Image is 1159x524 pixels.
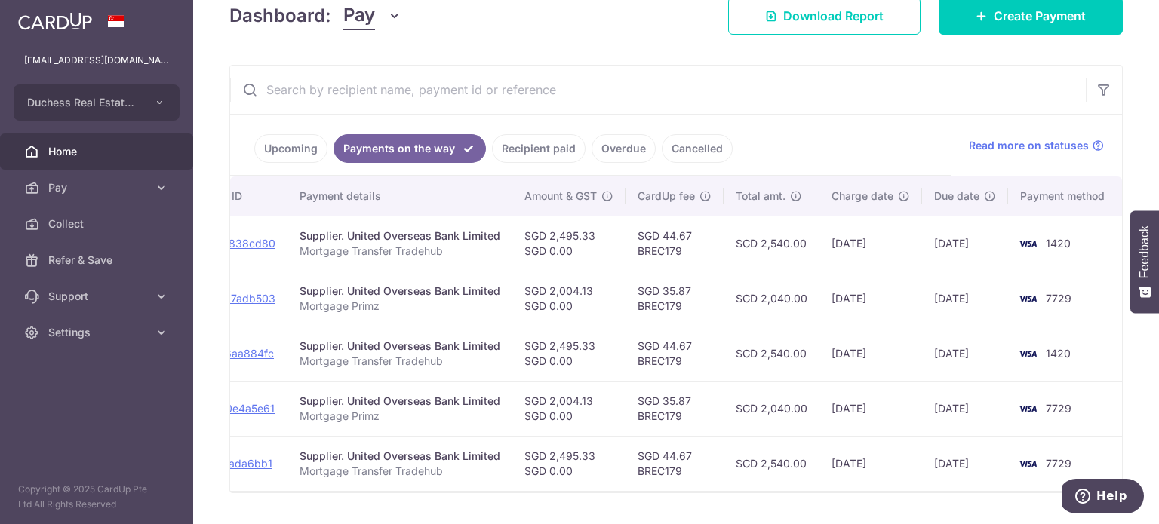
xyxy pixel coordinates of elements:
[1013,455,1043,473] img: Bank Card
[300,339,500,354] div: Supplier. United Overseas Bank Limited
[300,228,500,244] div: Supplier. United Overseas Bank Limited
[185,402,275,415] a: txn_b340e4a5e61
[934,188,979,204] span: Due date
[173,176,287,216] th: Payment ID
[922,436,1008,491] td: [DATE]
[27,95,139,110] span: Duchess Real Estate Investment Pte Ltd
[994,7,1086,25] span: Create Payment
[512,271,626,326] td: SGD 2,004.13 SGD 0.00
[343,2,375,30] span: Pay
[1130,210,1159,313] button: Feedback - Show survey
[819,381,922,436] td: [DATE]
[1046,237,1071,250] span: 1420
[524,188,597,204] span: Amount & GST
[14,84,180,121] button: Duchess Real Estate Investment Pte Ltd
[922,216,1008,271] td: [DATE]
[724,271,819,326] td: SGD 2,040.00
[48,216,148,231] span: Collect
[1046,292,1071,305] span: 7729
[1013,234,1043,253] img: Bank Card
[300,354,500,369] p: Mortgage Transfer Tradehub
[185,237,275,250] a: txn_1429838cd80
[300,464,500,479] p: Mortgage Transfer Tradehub
[48,289,148,304] span: Support
[300,449,500,464] div: Supplier. United Overseas Bank Limited
[492,134,586,163] a: Recipient paid
[969,138,1104,153] a: Read more on statuses
[48,325,148,340] span: Settings
[229,2,331,29] h4: Dashboard:
[819,271,922,326] td: [DATE]
[300,283,500,299] div: Supplier. United Overseas Bank Limited
[922,271,1008,326] td: [DATE]
[185,292,275,305] a: txn_02e87adb503
[626,381,724,436] td: SGD 35.87 BREC179
[1008,176,1123,216] th: Payment method
[24,53,169,68] p: [EMAIL_ADDRESS][DOMAIN_NAME]
[626,326,724,381] td: SGD 44.67 BREC179
[724,216,819,271] td: SGD 2,540.00
[1138,225,1151,278] span: Feedback
[592,134,656,163] a: Overdue
[512,436,626,491] td: SGD 2,495.33 SGD 0.00
[343,2,401,30] button: Pay
[1046,347,1071,360] span: 1420
[638,188,695,204] span: CardUp fee
[1046,402,1071,415] span: 7729
[969,138,1089,153] span: Read more on statuses
[626,216,724,271] td: SGD 44.67 BREC179
[300,299,500,314] p: Mortgage Primz
[48,253,148,268] span: Refer & Save
[736,188,785,204] span: Total amt.
[300,409,500,424] p: Mortgage Primz
[254,134,327,163] a: Upcoming
[922,326,1008,381] td: [DATE]
[18,12,92,30] img: CardUp
[724,436,819,491] td: SGD 2,540.00
[287,176,512,216] th: Payment details
[626,271,724,326] td: SGD 35.87 BREC179
[819,436,922,491] td: [DATE]
[922,381,1008,436] td: [DATE]
[626,436,724,491] td: SGD 44.67 BREC179
[300,244,500,259] p: Mortgage Transfer Tradehub
[1046,457,1071,470] span: 7729
[819,326,922,381] td: [DATE]
[1013,400,1043,418] img: Bank Card
[1062,479,1144,516] iframe: Opens a widget where you can find more information
[819,216,922,271] td: [DATE]
[512,326,626,381] td: SGD 2,495.33 SGD 0.00
[724,381,819,436] td: SGD 2,040.00
[662,134,733,163] a: Cancelled
[230,66,1086,114] input: Search by recipient name, payment id or reference
[334,134,486,163] a: Payments on the way
[724,326,819,381] td: SGD 2,540.00
[832,188,893,204] span: Charge date
[512,381,626,436] td: SGD 2,004.13 SGD 0.00
[48,180,148,195] span: Pay
[783,7,884,25] span: Download Report
[1013,290,1043,308] img: Bank Card
[512,216,626,271] td: SGD 2,495.33 SGD 0.00
[1013,345,1043,363] img: Bank Card
[48,144,148,159] span: Home
[300,394,500,409] div: Supplier. United Overseas Bank Limited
